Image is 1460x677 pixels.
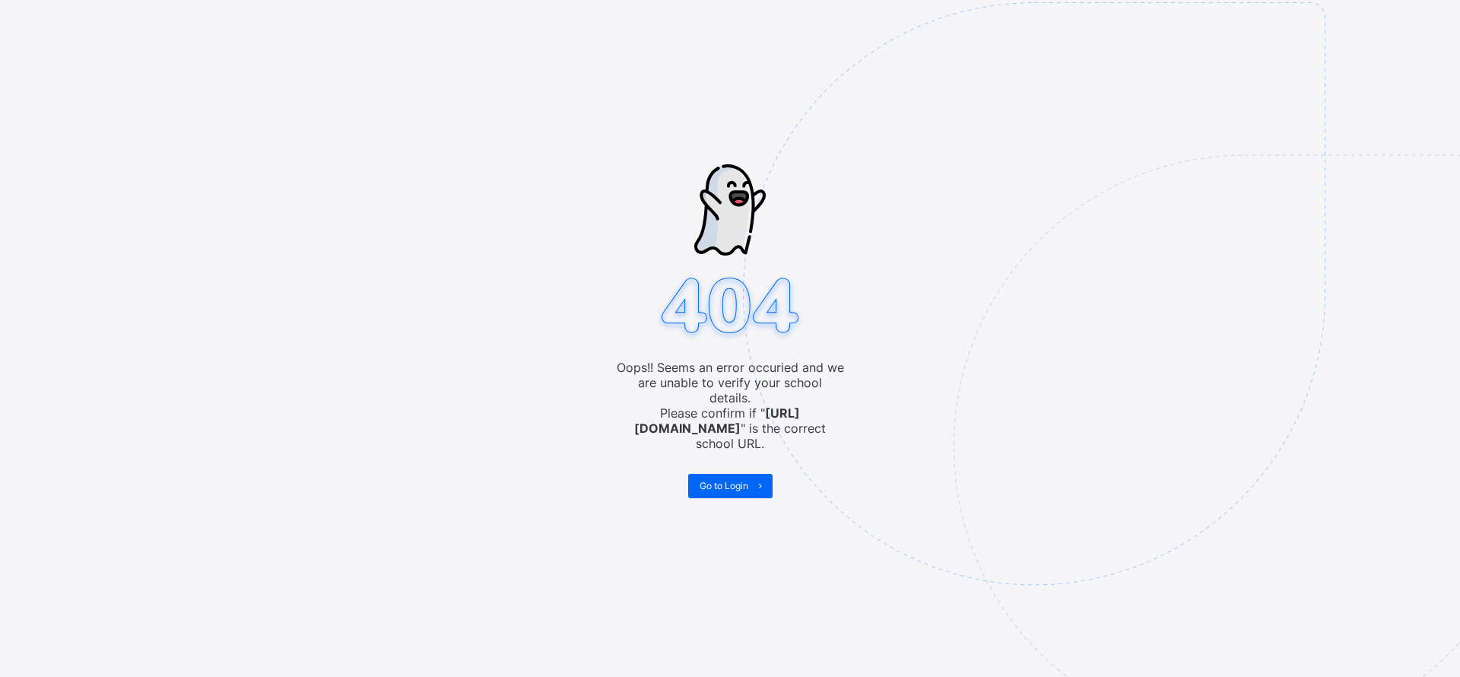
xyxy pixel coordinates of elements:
b: [URL][DOMAIN_NAME] [634,405,800,436]
img: 404.8bbb34c871c4712298a25e20c4dc75c7.svg [655,273,805,342]
span: Go to Login [700,480,748,491]
img: ghost-strokes.05e252ede52c2f8dbc99f45d5e1f5e9f.svg [694,164,766,256]
span: Oops!! Seems an error occuried and we are unable to verify your school details. [616,360,844,405]
span: Please confirm if " " is the correct school URL. [616,405,844,451]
